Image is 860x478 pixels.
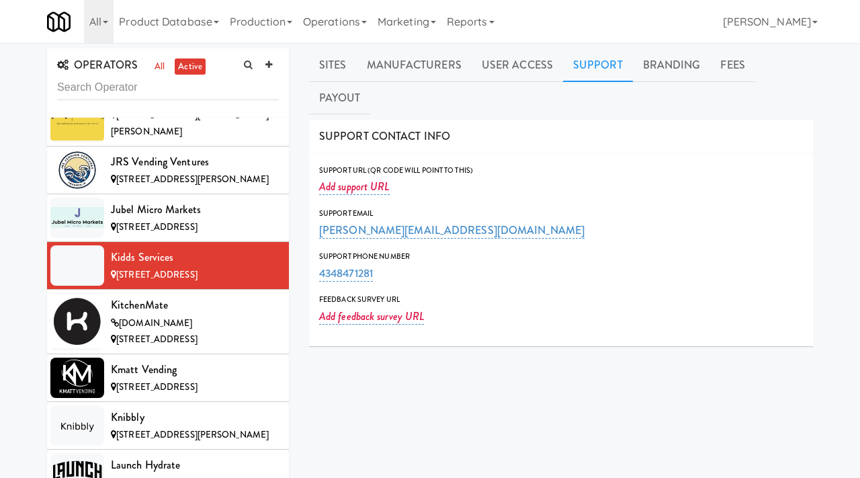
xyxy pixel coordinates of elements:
a: Manufacturers [357,48,472,82]
div: Support Phone Number [319,250,803,264]
span: [STREET_ADDRESS][PERSON_NAME] [116,173,269,186]
li: JRS Vending Ventures[STREET_ADDRESS][PERSON_NAME] [47,147,289,194]
li: Kidds Services[STREET_ADDRESS] [47,242,289,290]
div: KitchenMate [111,295,279,315]
div: Feedback Survey Url [319,293,803,307]
a: Support [563,48,633,82]
a: Add feedback survey URL [319,309,424,325]
div: Kidds Services [111,247,279,268]
span: [STREET_ADDRESS] [116,221,198,233]
span: [STREET_ADDRESS][PERSON_NAME] [116,428,269,441]
span: [STREET_ADDRESS] [116,268,198,281]
div: Launch Hydrate [111,455,279,475]
input: Search Operator [57,75,279,100]
span: OPERATORS [57,57,138,73]
span: SUPPORT CONTACT INFO [319,128,450,144]
a: all [151,58,168,75]
div: Support Url (QR code will point to this) [319,164,803,177]
span: [DOMAIN_NAME] [119,317,192,329]
a: Fees [710,48,755,82]
a: Add support URL [319,179,390,195]
a: User Access [472,48,563,82]
img: Micromart [47,10,71,34]
li: KitchenMate[DOMAIN_NAME][STREET_ADDRESS] [47,290,289,354]
li: Kmatt Vending[STREET_ADDRESS] [47,354,289,402]
div: Jubel Micro Markets [111,200,279,220]
a: Branding [633,48,711,82]
div: Kmatt Vending [111,360,279,380]
a: 4348471281 [319,266,373,282]
div: Support Email [319,207,803,221]
div: Knibbly [111,407,279,428]
a: Sites [309,48,357,82]
div: JRS Vending Ventures [111,152,279,172]
a: active [175,58,206,75]
li: Jubel Micro Markets[STREET_ADDRESS] [47,194,289,242]
li: Knibbly[STREET_ADDRESS][PERSON_NAME] [47,402,289,450]
a: [PERSON_NAME][EMAIL_ADDRESS][DOMAIN_NAME] [319,223,585,239]
span: [STREET_ADDRESS] [116,381,198,393]
span: [STREET_ADDRESS] [116,333,198,346]
a: Payout [309,81,371,115]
